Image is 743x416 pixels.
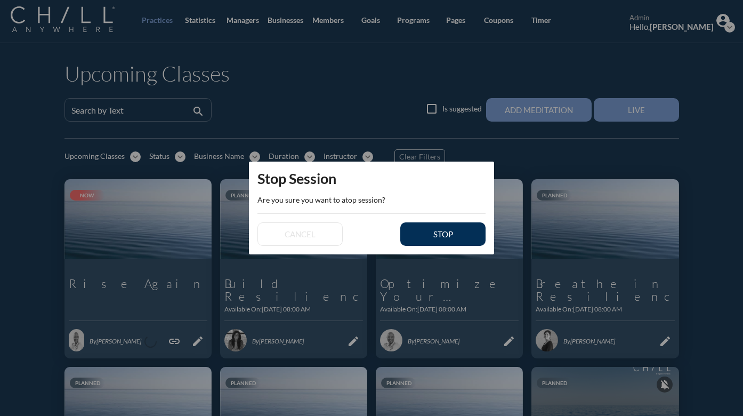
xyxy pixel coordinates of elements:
button: cancel [257,222,343,246]
div: Stop Session [249,162,494,187]
div: Are you sure you want to atop session? [249,187,494,213]
div: stop [419,229,467,239]
div: cancel [277,229,324,239]
button: stop [400,222,486,246]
